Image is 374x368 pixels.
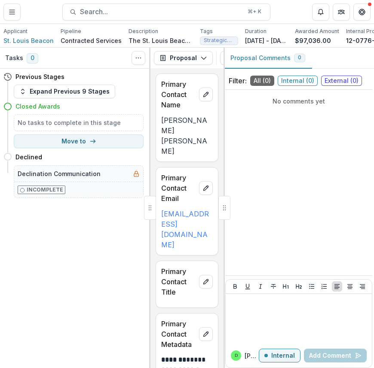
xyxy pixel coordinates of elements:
button: Ordered List [319,281,329,292]
button: Search... [62,3,270,21]
span: All ( 0 ) [250,76,274,86]
span: 0 [27,53,38,64]
a: [EMAIL_ADDRESS][DOMAIN_NAME] [161,210,209,249]
span: Internal ( 0 ) [278,76,318,86]
p: Primary Contact Title [161,266,196,297]
p: Primary Contact Metadata [161,319,196,350]
p: The St. Louis Beacon Community Events and Health Reporting project will entail holding 20-25 comm... [129,36,193,45]
button: Heading 2 [294,281,304,292]
span: Search... [80,8,242,16]
button: Get Help [353,3,371,21]
button: Add Comment [304,349,367,362]
button: Partners [333,3,350,21]
button: Toggle Menu [3,3,21,21]
button: Underline [242,281,253,292]
p: Incomplete [27,186,63,194]
button: Bold [230,281,240,292]
h3: Tasks [5,55,23,62]
p: [PERSON_NAME] [PERSON_NAME] [161,115,213,156]
button: Align Center [345,281,355,292]
p: Awarded Amount [295,27,339,35]
button: edit [199,181,213,195]
p: Applicant [3,27,28,35]
button: Expand Previous 9 Stages [14,85,115,98]
h4: Previous Stages [15,72,64,81]
div: Divyansh [235,353,238,358]
button: Italicize [255,281,266,292]
p: Pipeline [61,27,81,35]
p: $97,036.00 [295,36,331,45]
a: St. Louis Beacon [3,36,54,45]
p: Description [129,27,158,35]
button: edit [199,275,213,289]
button: Align Right [357,281,368,292]
button: Move to [14,134,144,148]
p: Primary Contact Email [161,173,196,204]
h4: Closed Awards [15,102,60,111]
button: Align Left [332,281,342,292]
button: Notifications [312,3,329,21]
button: Heading 1 [281,281,291,292]
button: Bullet List [307,281,317,292]
button: Toggle View Cancelled Tasks [132,51,145,65]
p: Tags [200,27,213,35]
p: No comments yet [229,97,369,106]
span: External ( 0 ) [321,76,362,86]
p: [PERSON_NAME] [245,351,259,360]
p: Filter: [229,76,247,86]
p: Contracted Services [61,36,122,45]
p: Primary Contact Name [161,79,196,110]
button: Internal [259,349,300,362]
p: Internal [271,352,295,359]
h5: No tasks to complete in this stage [18,118,140,127]
button: Proposal Comments [224,48,312,69]
span: Strategic Opportunity Funding ([DATE]-[DATE]) - SOF Contracts [204,37,234,43]
h4: Declined [15,152,42,161]
button: edit [199,327,213,341]
button: Strike [268,281,279,292]
button: Proposal [154,51,213,65]
p: [DATE] - [DATE] [245,36,288,45]
div: ⌘ + K [246,7,263,16]
span: 0 [298,55,301,61]
p: Duration [245,27,267,35]
button: edit [199,88,213,101]
h5: Declination Communication [18,169,101,178]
